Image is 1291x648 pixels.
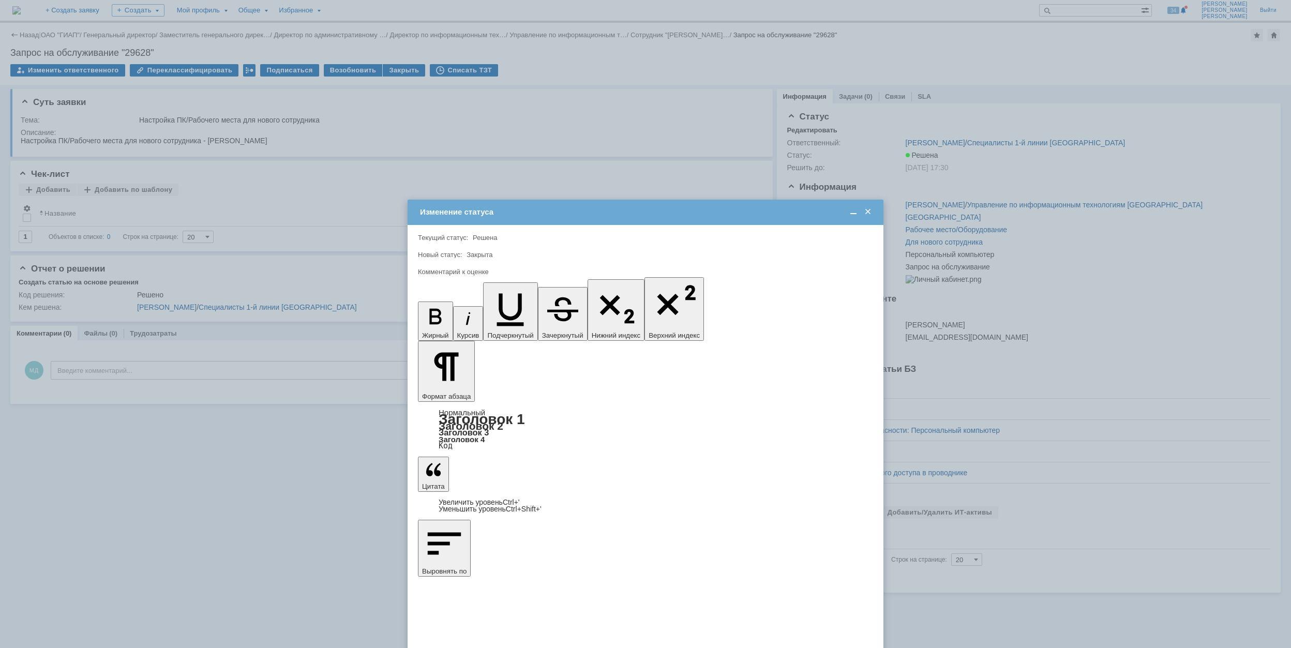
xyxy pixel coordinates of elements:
[863,207,873,217] span: Закрыть
[503,498,520,506] span: Ctrl+'
[439,428,489,437] a: Заголовок 3
[418,234,468,242] label: Текущий статус:
[487,331,533,339] span: Подчеркнутый
[644,277,704,341] button: Верхний индекс
[588,279,645,341] button: Нижний индекс
[649,331,700,339] span: Верхний индекс
[457,331,479,339] span: Курсив
[439,498,520,506] a: Increase
[439,411,525,427] a: Заголовок 1
[506,505,542,513] span: Ctrl+Shift+'
[418,268,871,275] div: Комментарий к оценке
[592,331,641,339] span: Нижний индекс
[467,251,492,259] span: Закрыта
[473,234,497,242] span: Решена
[420,207,873,217] div: Изменение статуса
[418,499,873,513] div: Цитата
[422,483,445,490] span: Цитата
[418,251,462,259] label: Новый статус:
[422,567,467,575] span: Выровнять по
[418,341,475,402] button: Формат абзаца
[439,435,485,444] a: Заголовок 4
[483,282,537,341] button: Подчеркнутый
[439,441,453,450] a: Код
[418,457,449,492] button: Цитата
[439,505,542,513] a: Decrease
[439,408,485,417] a: Нормальный
[418,409,873,449] div: Формат абзаца
[538,287,588,341] button: Зачеркнутый
[418,520,471,577] button: Выровнять по
[418,302,453,341] button: Жирный
[422,331,449,339] span: Жирный
[542,331,583,339] span: Зачеркнутый
[848,207,859,217] span: Свернуть (Ctrl + M)
[439,420,503,432] a: Заголовок 2
[453,306,484,341] button: Курсив
[422,393,471,400] span: Формат абзаца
